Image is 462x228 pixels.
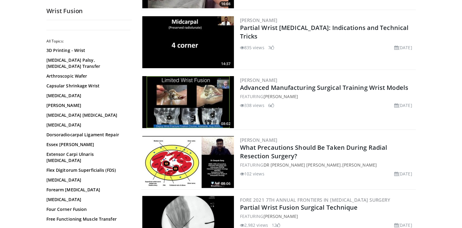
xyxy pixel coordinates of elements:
[46,73,129,79] a: Arthroscopic Wafer
[240,203,358,211] a: Partial Wrist Fusion Surgical Technique
[46,112,129,118] a: [MEDICAL_DATA] [MEDICAL_DATA]
[240,24,409,40] a: Partial Wrist [MEDICAL_DATA]: Indications and Technical Tricks
[394,171,412,177] li: [DATE]
[46,197,129,203] a: [MEDICAL_DATA]
[46,216,129,222] a: Free Functioning Muscle Transfer
[46,102,129,108] a: [PERSON_NAME]
[46,7,132,15] h2: Wrist Fusion
[240,77,278,83] a: [PERSON_NAME]
[263,162,341,168] a: Dr [PERSON_NAME] [PERSON_NAME]
[263,213,298,219] a: [PERSON_NAME]
[219,61,232,67] span: 14:37
[46,47,129,53] a: 3D Printing - Wrist
[240,171,264,177] li: 102 views
[142,76,234,128] img: 13a7b613-760b-4c9d-a1e0-c18642025d79.300x170_q85_crop-smart_upscale.jpg
[219,1,232,7] span: 16:08
[219,181,232,186] span: 08:06
[46,142,129,148] a: Essex [PERSON_NAME]
[46,93,129,99] a: [MEDICAL_DATA]
[46,83,129,89] a: Capsular Shrinkage Wrist
[240,143,387,160] a: What Precautions Should Be Taken During Radial Resection Surgery?
[240,162,415,168] div: FEATURING ,
[46,151,129,164] a: Extensor Carpi Ulnaris [MEDICAL_DATA]
[394,102,412,108] li: [DATE]
[46,132,129,138] a: Dorsoradiocarpal Ligament Repair
[240,93,415,100] div: FEATURING
[142,76,234,128] a: 08:02
[240,83,408,92] a: Advanced Manufacturing Surgical Training Wrist Models
[268,102,274,108] li: 6
[240,17,278,23] a: [PERSON_NAME]
[142,136,234,188] a: 08:06
[263,94,298,99] a: [PERSON_NAME]
[142,16,234,68] img: adbf4304-31e9-4c53-bc3b-afc0947908b3.300x170_q85_crop-smart_upscale.jpg
[268,44,274,51] li: 7
[394,44,412,51] li: [DATE]
[46,167,129,173] a: Flex Digitorum Superficialis (FDS)
[46,122,129,128] a: [MEDICAL_DATA]
[240,213,415,219] div: FEATURING
[46,177,129,183] a: [MEDICAL_DATA]
[142,136,234,188] img: 73910332-b4a7-4228-9d2f-d703159e830e.300x170_q85_crop-smart_upscale.jpg
[240,197,390,203] a: FORE 2021 7th Annual Frontiers in [MEDICAL_DATA] Surgery
[240,137,278,143] a: [PERSON_NAME]
[46,39,130,44] h2: All Topics:
[240,44,264,51] li: 835 views
[46,206,129,212] a: Four Corner Fusion
[219,121,232,127] span: 08:02
[46,57,129,69] a: [MEDICAL_DATA] Palsy, [MEDICAL_DATA] Transfer
[142,16,234,68] a: 14:37
[240,102,264,108] li: 338 views
[342,162,377,168] a: [PERSON_NAME]
[46,187,129,193] a: Forearm [MEDICAL_DATA]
